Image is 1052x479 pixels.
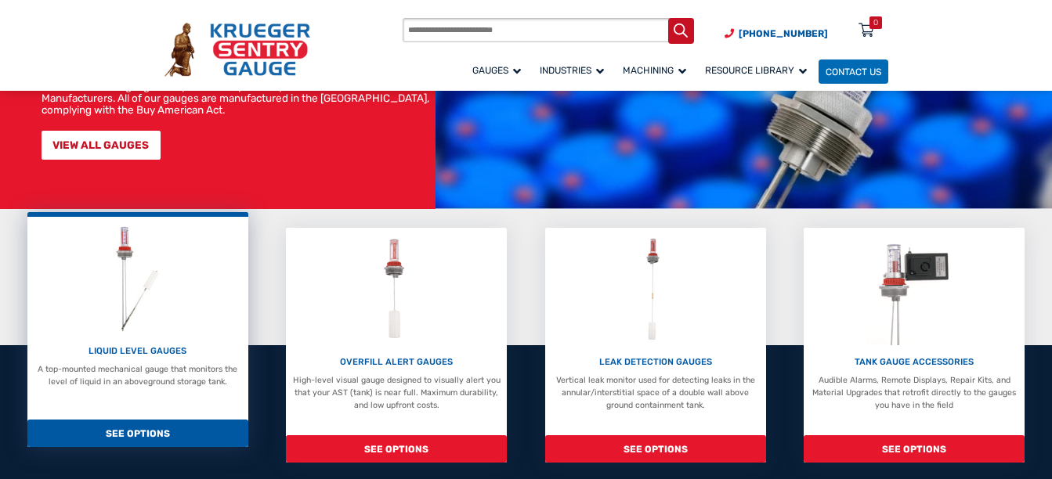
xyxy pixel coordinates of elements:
[292,355,501,369] p: OVERFILL ALERT GAUGES
[465,57,533,85] a: Gauges
[540,65,604,76] span: Industries
[632,234,678,346] img: Leak Detection Gauges
[623,65,686,76] span: Machining
[810,374,1019,411] p: Audible Alarms, Remote Displays, Repair Kits, and Material Upgrades that retrofit directly to the...
[826,67,881,77] span: Contact Us
[533,57,616,85] a: Industries
[545,228,766,463] a: Leak Detection Gauges LEAK DETECTION GAUGES Vertical leak monitor used for detecting leaks in the...
[27,420,248,447] span: SEE OPTIONS
[164,23,310,77] img: Krueger Sentry Gauge
[286,228,507,463] a: Overfill Alert Gauges OVERFILL ALERT GAUGES High-level visual gauge designed to visually alert yo...
[698,57,819,85] a: Resource Library
[739,28,828,39] span: [PHONE_NUMBER]
[616,57,698,85] a: Machining
[551,355,760,369] p: LEAK DETECTION GAUGES
[819,59,888,84] a: Contact Us
[810,355,1019,369] p: TANK GAUGE ACCESSORIES
[107,223,169,335] img: Liquid Level Gauges
[545,435,766,463] span: SEE OPTIONS
[472,65,521,76] span: Gauges
[804,228,1025,463] a: Tank Gauge Accessories TANK GAUGE ACCESSORIES Audible Alarms, Remote Displays, Repair Kits, and M...
[33,363,242,388] p: A top-mounted mechanical gauge that monitors the level of liquid in an aboveground storage tank.
[804,435,1025,463] span: SEE OPTIONS
[725,27,828,41] a: Phone Number (920) 434-8860
[33,344,242,358] p: LIQUID LEVEL GAUGES
[292,374,501,411] p: High-level visual gauge designed to visually alert you that your AST (tank) is near full. Maximum...
[286,435,507,463] span: SEE OPTIONS
[551,374,760,411] p: Vertical leak monitor used for detecting leaks in the annular/interstitial space of a double wall...
[705,65,807,76] span: Resource Library
[27,212,248,447] a: Liquid Level Gauges LIQUID LEVEL GAUGES A top-mounted mechanical gauge that monitors the level of...
[867,234,962,346] img: Tank Gauge Accessories
[873,16,878,29] div: 0
[42,131,161,160] a: VIEW ALL GAUGES
[371,234,422,346] img: Overfill Alert Gauges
